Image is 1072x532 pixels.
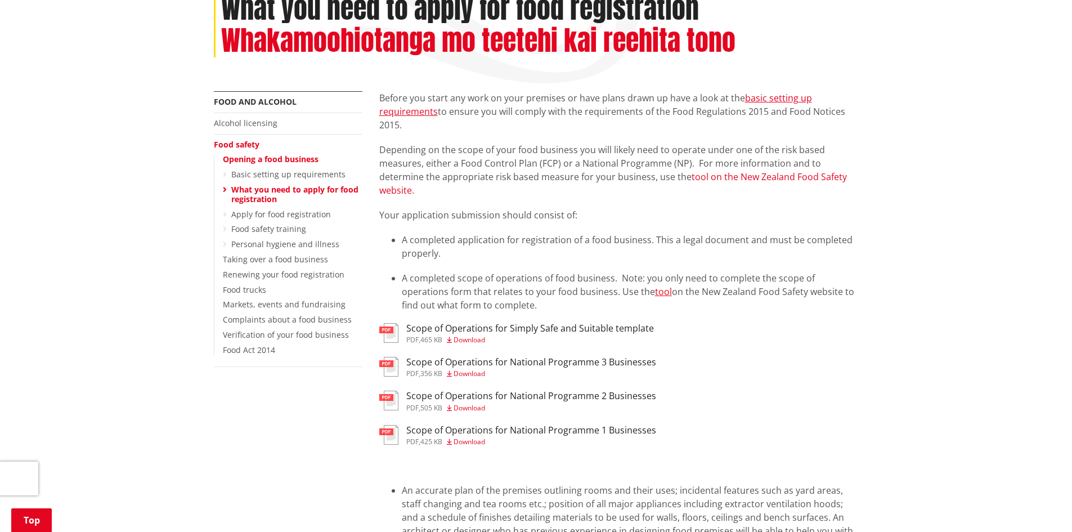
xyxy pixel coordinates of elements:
span: 465 KB [420,335,442,345]
h3: Scope of Operations for Simply Safe and Suitable template [406,323,654,334]
span: 505 KB [420,403,442,413]
li: A completed application for registration of a food business. This a legal document and must be co... [402,233,859,260]
img: document-pdf.svg [379,323,398,343]
span: pdf [406,403,419,413]
h3: Scope of Operations for National Programme 1 Businesses [406,425,656,436]
div: , [406,337,654,343]
a: Complaints about a food business [223,314,352,325]
span: pdf [406,369,419,378]
a: Markets, events and fundraising [223,299,346,310]
a: tool on the New Zealand Food Safety website [379,171,847,196]
a: What you need to apply for food registration [231,184,358,204]
a: Food Act 2014 [223,345,275,355]
a: Food trucks [223,284,266,295]
div: , [406,405,656,412]
img: document-pdf.svg [379,425,398,445]
p: Before you start any work on your premises or have plans drawn up have a look at the to ensure yo... [379,91,859,132]
a: Renewing your food registration [223,269,344,280]
a: Opening a food business [223,154,319,164]
a: Taking over a food business [223,254,328,265]
a: Verification of your food business [223,329,349,340]
h3: Scope of Operations for National Programme 2 Businesses [406,391,656,401]
a: basic setting up requirements [379,92,812,118]
div: , [406,439,656,445]
a: Personal hygiene and illness [231,239,339,249]
a: Food safety [214,139,259,150]
span: Download [454,369,485,378]
iframe: Messenger Launcher [1020,485,1061,525]
div: , [406,370,656,377]
span: Download [454,437,485,446]
p: Your application submission should consist of: [379,208,859,222]
a: Food and alcohol [214,96,297,107]
h2: Whakamoohiotanga mo teetehi kai reehita tono [221,25,735,57]
span: Download [454,335,485,345]
a: Scope of Operations for National Programme 3 Businesses pdf,356 KB Download [379,357,656,377]
span: 356 KB [420,369,442,378]
span: pdf [406,335,419,345]
img: document-pdf.svg [379,391,398,410]
a: Food safety training [231,223,306,234]
span: pdf [406,437,419,446]
a: Alcohol licensing [214,118,277,128]
a: Top [11,508,52,532]
img: document-pdf.svg [379,357,398,377]
span: Download [454,403,485,413]
h3: Scope of Operations for National Programme 3 Businesses [406,357,656,368]
p: Depending on the scope of your food business you will likely need to operate under one of the ris... [379,143,859,197]
span: 425 KB [420,437,442,446]
a: Basic setting up requirements [231,169,346,180]
a: Scope of Operations for National Programme 2 Businesses pdf,505 KB Download [379,391,656,411]
a: Scope of Operations for National Programme 1 Businesses pdf,425 KB Download [379,425,656,445]
a: tool [655,285,672,298]
a: Apply for food registration [231,209,331,220]
li: A completed scope of operations of food business. Note: you only need to complete the scope of op... [402,271,859,312]
a: Scope of Operations for Simply Safe and Suitable template pdf,465 KB Download [379,323,654,343]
